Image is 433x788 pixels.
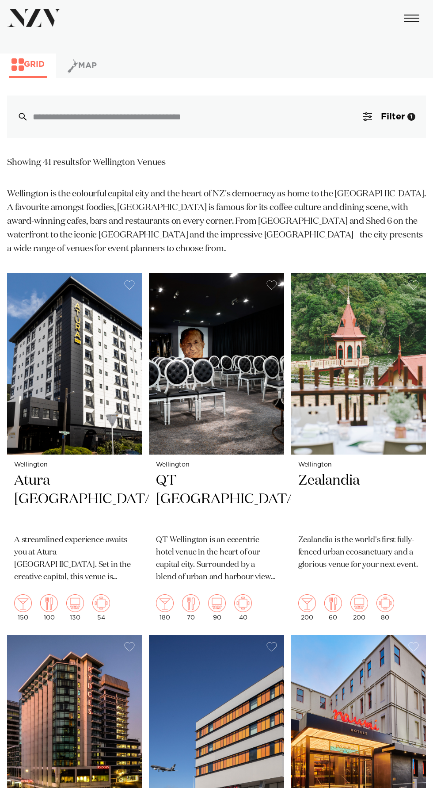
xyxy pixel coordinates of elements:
[234,594,252,612] img: meeting.png
[65,58,99,78] button: Map
[376,594,394,612] img: meeting.png
[182,594,200,612] img: dining.png
[7,273,142,628] a: Wellington Atura [GEOGRAPHIC_DATA] A streamlined experience awaits you at Atura [GEOGRAPHIC_DATA]...
[80,158,166,167] span: for Wellington Venues
[156,534,277,584] p: QT Wellington is an eccentric hotel venue in the heart of our capital city. Surrounded by a blend...
[7,187,426,256] p: Wellington is the colourful capital city and the heart of NZ's democracy as home to the [GEOGRAPH...
[298,594,316,621] div: 200
[14,594,32,612] img: cocktail.png
[40,594,58,612] img: dining.png
[350,594,368,621] div: 200
[324,594,342,621] div: 60
[92,594,110,621] div: 54
[40,594,58,621] div: 100
[298,462,419,468] small: Wellington
[324,594,342,612] img: dining.png
[14,534,135,584] p: A streamlined experience awaits you at Atura [GEOGRAPHIC_DATA]. Set in the creative capital, this...
[182,594,200,621] div: 70
[156,594,174,612] img: cocktail.png
[298,472,419,527] h2: Zealandia
[291,273,426,455] img: Rātā Cafe at Zealandia
[407,113,415,121] div: 1
[156,594,174,621] div: 180
[92,594,110,612] img: meeting.png
[9,58,47,78] button: Grid
[14,594,32,621] div: 150
[7,156,166,169] div: Showing 41 results
[208,594,226,621] div: 90
[156,462,277,468] small: Wellington
[376,594,394,621] div: 80
[7,9,61,27] img: nzv-logo.png
[350,594,368,612] img: theatre.png
[149,273,284,628] a: Wellington QT [GEOGRAPHIC_DATA] QT Wellington is an eccentric hotel venue in the heart of our cap...
[381,112,405,121] span: Filter
[66,594,84,621] div: 130
[156,472,277,527] h2: QT [GEOGRAPHIC_DATA]
[353,96,426,138] button: Filter1
[298,534,419,571] p: Zealandia is the world's first fully-fenced urban ecosanctuary and a glorious venue for your next...
[291,273,426,628] a: Rātā Cafe at Zealandia Wellington Zealandia Zealandia is the world's first fully-fenced urban eco...
[234,594,252,621] div: 40
[66,594,84,612] img: theatre.png
[298,594,316,612] img: cocktail.png
[14,462,135,468] small: Wellington
[208,594,226,612] img: theatre.png
[14,472,135,527] h2: Atura [GEOGRAPHIC_DATA]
